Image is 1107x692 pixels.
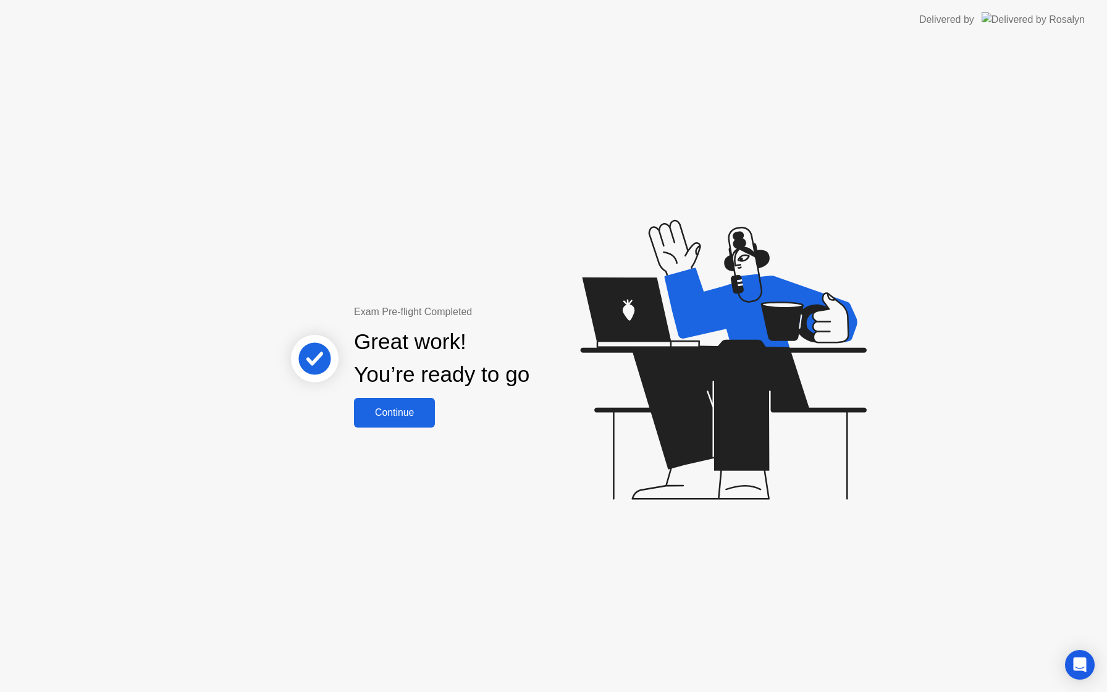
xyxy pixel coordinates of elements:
button: Continue [354,398,435,428]
div: Continue [358,407,431,418]
div: Open Intercom Messenger [1065,650,1095,680]
div: Delivered by [919,12,974,27]
img: Delivered by Rosalyn [982,12,1085,27]
div: Exam Pre-flight Completed [354,305,609,319]
div: Great work! You’re ready to go [354,326,529,391]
